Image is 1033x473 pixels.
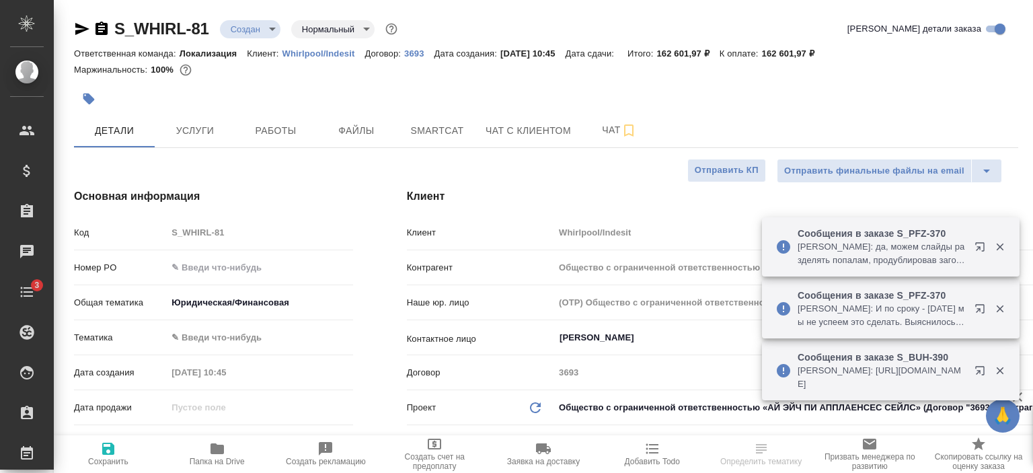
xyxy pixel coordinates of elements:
[180,48,247,59] p: Локализация
[163,122,227,139] span: Услуги
[798,351,966,364] p: Сообщения в заказе S_BUH-390
[486,122,571,139] span: Чат с клиентом
[167,291,352,314] div: Юридическая/Финансовая
[88,457,128,466] span: Сохранить
[74,331,167,344] p: Тематика
[500,48,566,59] p: [DATE] 10:45
[986,365,1013,377] button: Закрыть
[324,122,389,139] span: Файлы
[82,122,147,139] span: Детали
[365,48,404,59] p: Договор:
[177,61,194,79] button: 0.00 RUB;
[621,122,637,139] svg: Подписаться
[847,22,981,36] span: [PERSON_NAME] детали заказа
[720,457,802,466] span: Определить тематику
[627,48,656,59] p: Итого:
[3,275,50,309] a: 3
[54,435,163,473] button: Сохранить
[114,20,209,38] a: S_WHIRL-81
[167,223,352,242] input: Пустое поле
[707,435,816,473] button: Определить тематику
[227,24,264,35] button: Создан
[26,279,47,292] span: 3
[286,457,366,466] span: Создать рекламацию
[272,435,381,473] button: Создать рекламацию
[74,226,167,240] p: Код
[151,65,177,75] p: 100%
[74,261,167,275] p: Номер PO
[434,48,500,59] p: Дата создания:
[388,452,481,471] span: Создать счет на предоплату
[167,258,352,277] input: ✎ Введи что-нибудь
[74,65,151,75] p: Маржинальность:
[966,295,999,328] button: Открыть в новой вкладке
[167,398,284,417] input: Пустое поле
[282,48,365,59] p: Whirlpool/Indesit
[798,227,966,240] p: Сообщения в заказе S_PFZ-370
[507,457,580,466] span: Заявка на доставку
[798,302,966,329] p: [PERSON_NAME]: И по сроку - [DATE] мы не успеем это сделать. Выяснилось, что на такой процесс над...
[966,233,999,266] button: Открыть в новой вкладке
[74,84,104,114] button: Добавить тэг
[298,24,358,35] button: Нормальный
[587,122,652,139] span: Чат
[784,163,964,179] span: Отправить финальные файлы на email
[74,366,167,379] p: Дата создания
[404,47,434,59] a: 3693
[74,401,167,414] p: Дата продажи
[489,435,598,473] button: Заявка на доставку
[220,20,280,38] div: Создан
[798,289,966,302] p: Сообщения в заказе S_PFZ-370
[407,401,436,414] p: Проект
[247,48,282,59] p: Клиент:
[167,326,352,349] div: ✎ Введи что-нибудь
[598,435,707,473] button: Добавить Todo
[687,159,766,182] button: Отправить КП
[93,21,110,37] button: Скопировать ссылку
[777,159,972,183] button: Отправить финальные файлы на email
[762,48,825,59] p: 162 601,97 ₽
[798,364,966,391] p: [PERSON_NAME]: [URL][DOMAIN_NAME]
[720,48,762,59] p: К оплате:
[74,21,90,37] button: Скопировать ссылку для ЯМессенджера
[74,188,353,205] h4: Основная информация
[407,296,554,310] p: Наше юр. лицо
[380,435,489,473] button: Создать счет на предоплату
[695,163,759,178] span: Отправить КП
[407,188,1018,205] h4: Клиент
[74,296,167,310] p: Общая тематика
[383,20,400,38] button: Доп статусы указывают на важность/срочность заказа
[966,357,999,390] button: Открыть в новой вкладке
[777,159,1002,183] div: split button
[566,48,617,59] p: Дата сдачи:
[243,122,308,139] span: Работы
[167,363,284,382] input: Пустое поле
[74,48,180,59] p: Ответственная команда:
[407,261,554,275] p: Контрагент
[625,457,680,466] span: Добавить Todo
[163,435,272,473] button: Папка на Drive
[167,433,352,452] input: ✎ Введи что-нибудь
[404,48,434,59] p: 3693
[282,47,365,59] a: Whirlpool/Indesit
[405,122,469,139] span: Smartcat
[986,303,1013,315] button: Закрыть
[656,48,719,59] p: 162 601,97 ₽
[798,240,966,267] p: [PERSON_NAME]: да, можем слайды разделять попалам, продублировав заголовки на [DATE] утро ок
[190,457,245,466] span: Папка на Drive
[407,332,554,346] p: Контактное лицо
[291,20,375,38] div: Создан
[407,226,554,240] p: Клиент
[986,241,1013,253] button: Закрыть
[171,331,336,344] div: ✎ Введи что-нибудь
[407,366,554,379] p: Договор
